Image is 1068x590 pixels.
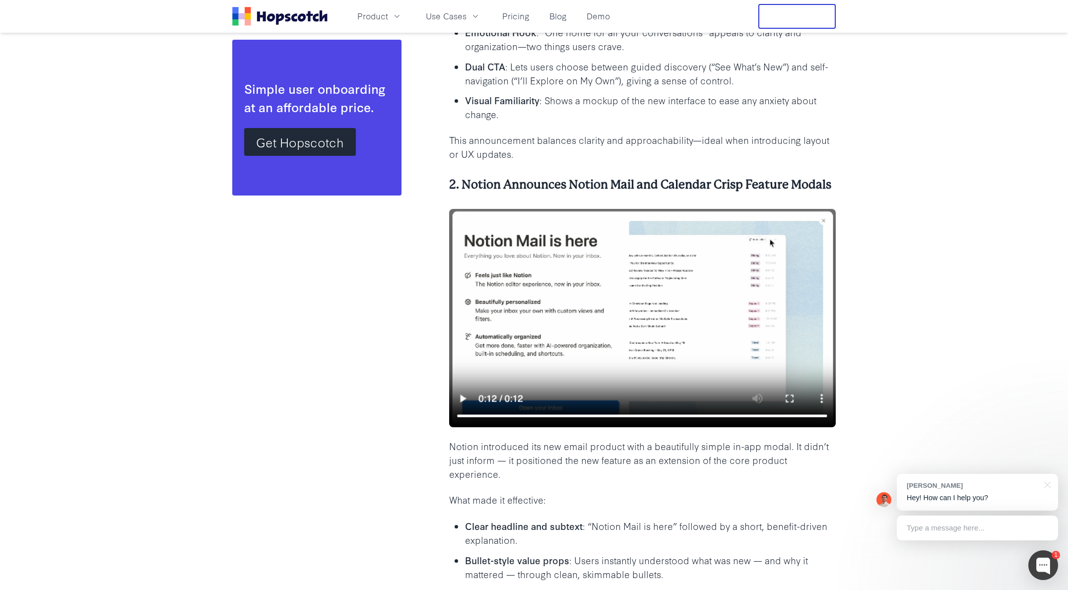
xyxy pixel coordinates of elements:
[449,133,836,161] p: This announcement balances clarity and approachability—ideal when introducing layout or UX updates.
[876,492,891,507] img: Mark Spera
[449,493,836,507] p: What made it effective:
[465,93,539,107] b: Visual Familiarity
[449,209,836,428] img: Notion feature announcement
[232,7,328,26] a: Home
[907,493,1048,503] p: Hey! How can I help you?
[465,553,836,581] p: : Users instantly understood what was new — and why it mattered — through clean, skimmable bullets.
[465,25,536,39] b: Emotional Hook
[465,553,569,567] b: Bullet-style value props
[420,8,486,24] button: Use Cases
[244,79,390,116] div: Simple user onboarding at an affordable price.
[465,60,836,87] p: : Lets users choose between guided discovery (“See What’s New”) and self-navigation (“I’ll Explor...
[465,519,836,547] p: : “Notion Mail is here” followed by a short, benefit-driven explanation.
[583,8,614,24] a: Demo
[449,439,836,481] p: Notion introduced its new email product with a beautifully simple in-app modal. It didn’t just in...
[426,10,467,22] span: Use Cases
[449,177,836,193] h4: 2. Notion Announces Notion Mail and Calendar Crisp Feature Modals
[465,25,836,53] p: : “One home for all your conversations” appeals to clarity and organization—two things users crave.
[907,481,1038,490] div: [PERSON_NAME]
[351,8,408,24] button: Product
[465,60,505,73] b: Dual CTA
[1052,551,1060,559] div: 1
[758,4,836,29] button: Free Trial
[545,8,571,24] a: Blog
[357,10,388,22] span: Product
[465,93,836,121] p: : Shows a mockup of the new interface to ease any anxiety about change.
[897,516,1058,540] div: Type a message here...
[498,8,534,24] a: Pricing
[244,128,356,156] a: Get Hopscotch
[465,519,583,532] b: Clear headline and subtext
